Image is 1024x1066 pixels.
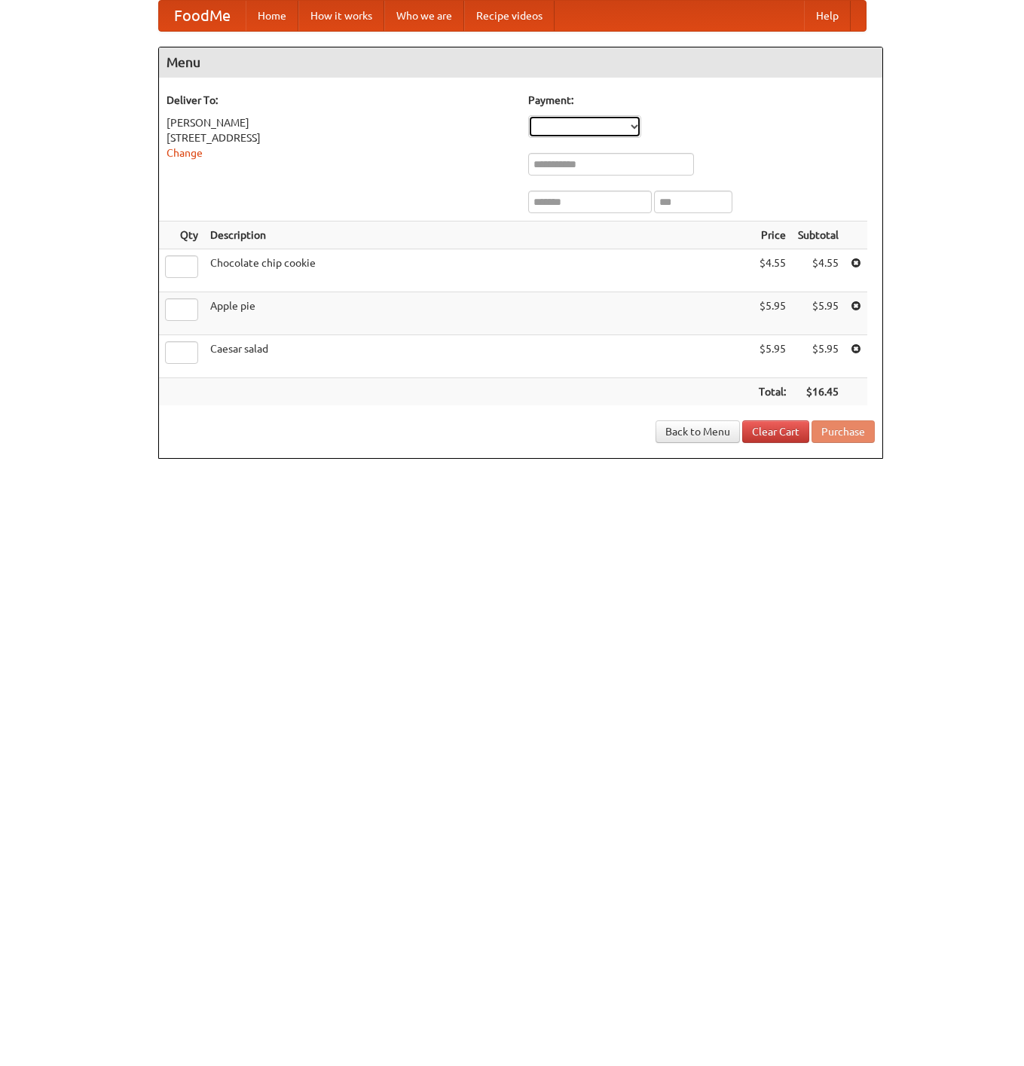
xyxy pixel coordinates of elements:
th: Description [204,221,753,249]
th: Total: [753,378,792,406]
a: Clear Cart [742,420,809,443]
div: [PERSON_NAME] [167,115,513,130]
button: Purchase [812,420,875,443]
a: Change [167,147,203,159]
td: $5.95 [792,335,845,378]
th: Price [753,221,792,249]
h4: Menu [159,47,882,78]
a: How it works [298,1,384,31]
a: Who we are [384,1,464,31]
td: $5.95 [753,292,792,335]
h5: Payment: [528,93,875,108]
th: Qty [159,221,204,249]
td: $4.55 [792,249,845,292]
td: Caesar salad [204,335,753,378]
a: Help [804,1,851,31]
a: FoodMe [159,1,246,31]
a: Home [246,1,298,31]
a: Back to Menu [656,420,740,443]
td: Apple pie [204,292,753,335]
td: $5.95 [792,292,845,335]
h5: Deliver To: [167,93,513,108]
a: Recipe videos [464,1,555,31]
td: $4.55 [753,249,792,292]
th: Subtotal [792,221,845,249]
div: [STREET_ADDRESS] [167,130,513,145]
td: $5.95 [753,335,792,378]
td: Chocolate chip cookie [204,249,753,292]
th: $16.45 [792,378,845,406]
